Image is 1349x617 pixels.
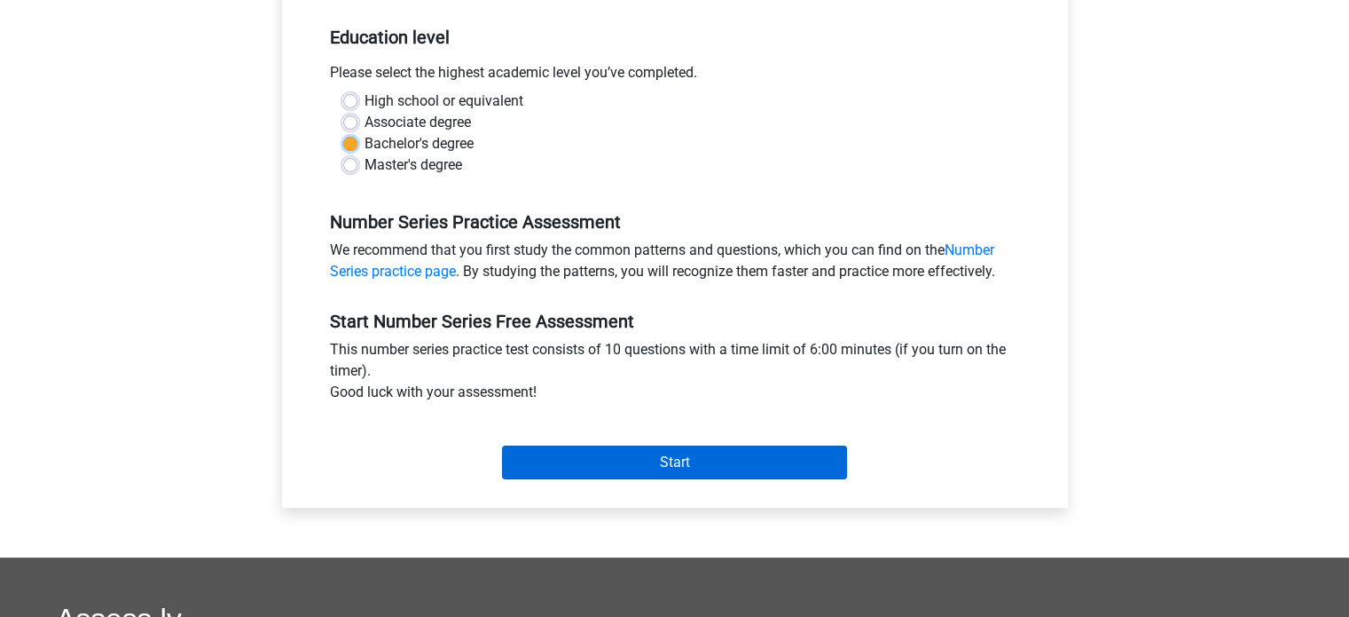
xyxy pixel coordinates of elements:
div: We recommend that you first study the common patterns and questions, which you can find on the . ... [317,240,1033,289]
h5: Number Series Practice Assessment [330,211,1020,233]
h5: Education level [330,20,1020,55]
label: Associate degree [365,112,471,133]
div: This number series practice test consists of 10 questions with a time limit of 6:00 minutes (if y... [317,339,1033,410]
div: Please select the highest academic level you’ve completed. [317,62,1033,91]
a: Number Series practice page [330,241,994,280]
h5: Start Number Series Free Assessment [330,311,1020,332]
label: Master's degree [365,154,462,176]
label: High school or equivalent [365,91,523,112]
input: Start [502,446,847,479]
label: Bachelor's degree [365,133,474,154]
